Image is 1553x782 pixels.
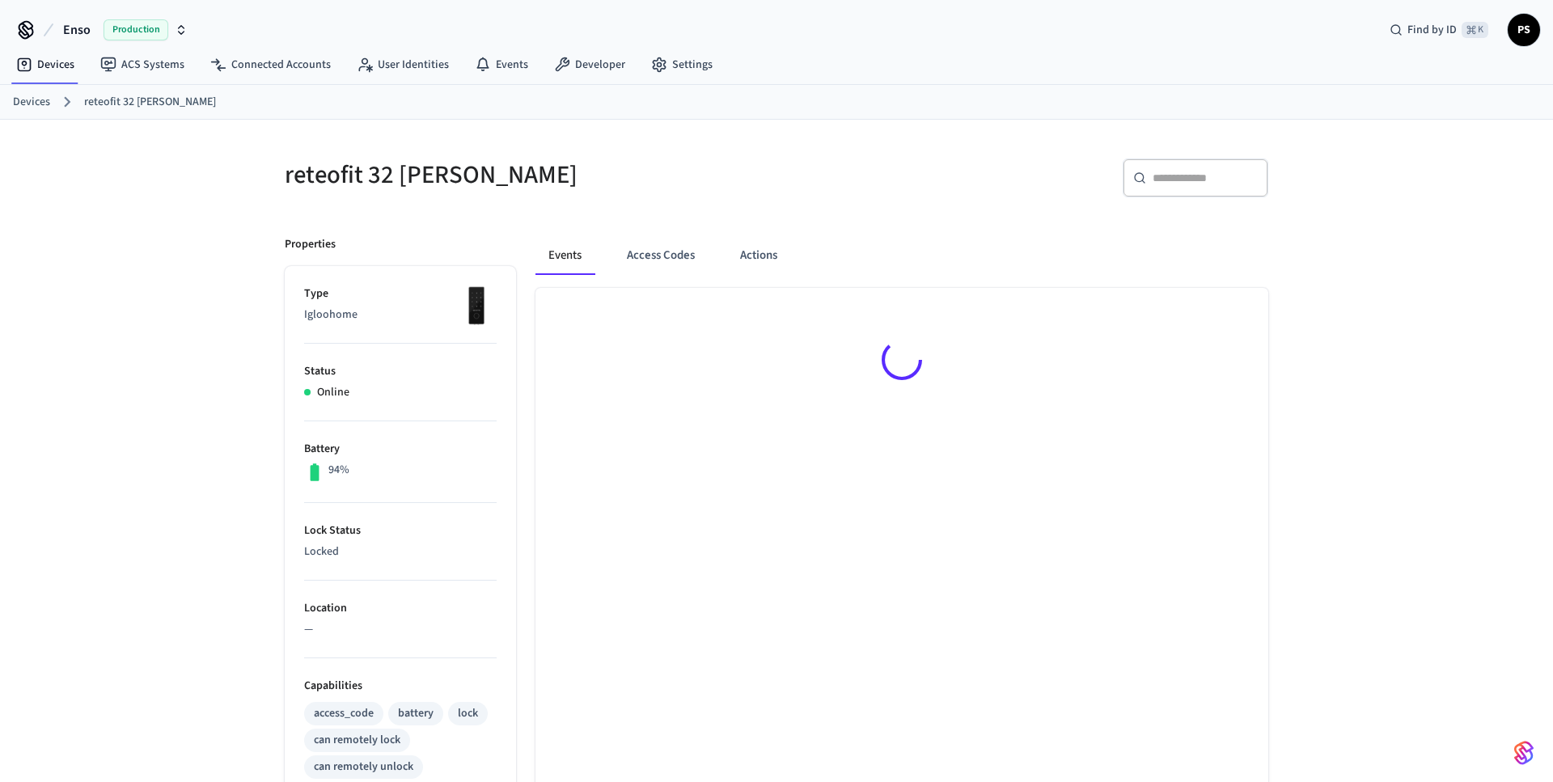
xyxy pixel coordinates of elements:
[462,50,541,79] a: Events
[398,705,434,722] div: battery
[314,732,400,749] div: can remotely lock
[317,384,349,401] p: Online
[304,441,497,458] p: Battery
[535,236,1268,275] div: ant example
[3,50,87,79] a: Devices
[285,236,336,253] p: Properties
[456,285,497,326] img: igloohome_deadbolt_2e
[1377,15,1501,44] div: Find by ID⌘ K
[1514,740,1534,766] img: SeamLogoGradient.69752ec5.svg
[541,50,638,79] a: Developer
[638,50,726,79] a: Settings
[63,20,91,40] span: Enso
[197,50,344,79] a: Connected Accounts
[1407,22,1457,38] span: Find by ID
[304,621,497,638] p: —
[328,462,349,479] p: 94%
[1462,22,1488,38] span: ⌘ K
[13,94,50,111] a: Devices
[535,236,595,275] button: Events
[304,543,497,560] p: Locked
[614,236,708,275] button: Access Codes
[87,50,197,79] a: ACS Systems
[304,285,497,302] p: Type
[304,600,497,617] p: Location
[344,50,462,79] a: User Identities
[314,759,413,776] div: can remotely unlock
[727,236,790,275] button: Actions
[304,363,497,380] p: Status
[304,306,497,323] p: Igloohome
[304,522,497,539] p: Lock Status
[84,94,216,111] a: reteofit 32 [PERSON_NAME]
[1508,14,1540,46] button: PS
[314,705,374,722] div: access_code
[1509,15,1538,44] span: PS
[285,159,767,192] h5: reteofit 32 [PERSON_NAME]
[304,678,497,695] p: Capabilities
[458,705,478,722] div: lock
[104,19,168,40] span: Production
